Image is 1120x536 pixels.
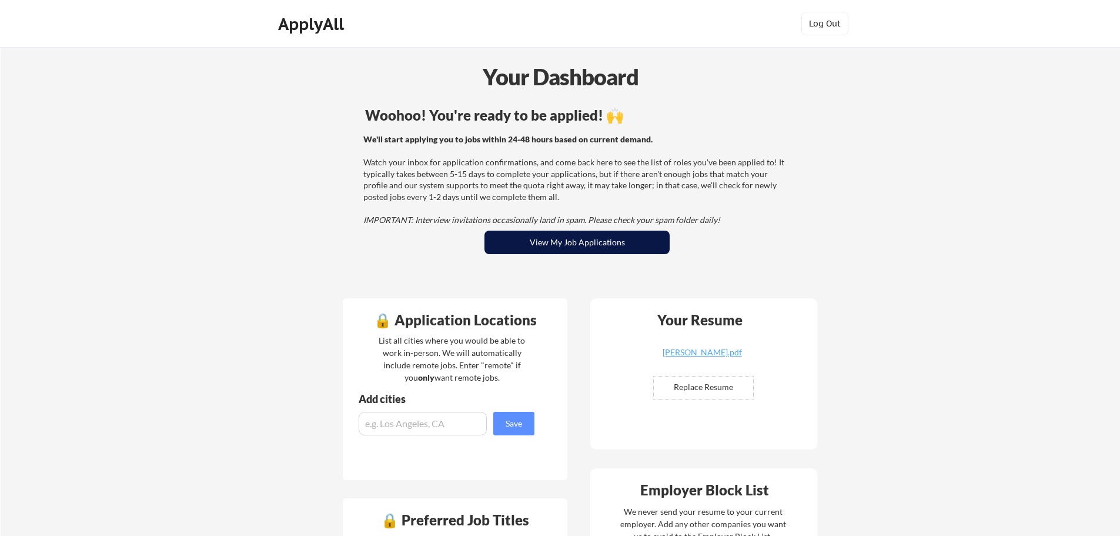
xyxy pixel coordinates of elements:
[632,348,772,367] a: [PERSON_NAME].pdf
[801,12,848,35] button: Log Out
[632,348,772,357] div: [PERSON_NAME].pdf
[359,394,537,404] div: Add cities
[418,372,434,382] strong: only
[371,334,533,384] div: List all cities where you would be able to work in-person. We will automatically include remote j...
[365,108,789,122] div: Woohoo! You're ready to be applied! 🙌
[363,134,787,226] div: Watch your inbox for application confirmations, and come back here to see the list of roles you'v...
[493,412,534,435] button: Save
[346,513,564,527] div: 🔒 Preferred Job Titles
[641,313,758,327] div: Your Resume
[346,313,564,327] div: 🔒 Application Locations
[1,60,1120,94] div: Your Dashboard
[278,14,347,34] div: ApplyAll
[595,483,814,497] div: Employer Block List
[363,134,653,144] strong: We'll start applying you to jobs within 24-48 hours based on current demand.
[484,231,670,254] button: View My Job Applications
[359,412,487,435] input: e.g. Los Angeles, CA
[363,215,720,225] em: IMPORTANT: Interview invitations occasionally land in spam. Please check your spam folder daily!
